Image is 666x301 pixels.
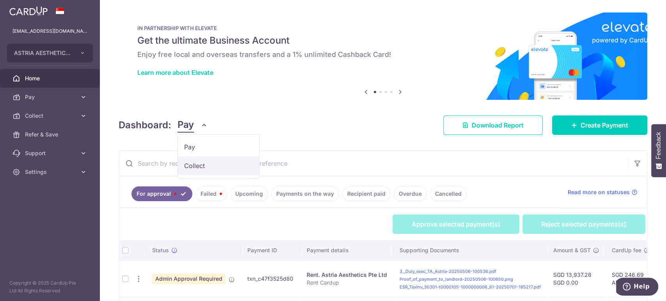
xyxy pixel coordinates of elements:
h4: Dashboard: [119,118,171,132]
span: Amount & GST [553,246,591,254]
a: Upcoming [230,186,268,201]
iframe: Opens a widget where you can find more information [616,278,658,297]
p: [EMAIL_ADDRESS][DOMAIN_NAME] [12,27,87,35]
span: ASTRIA AESTHETICS PTE. LTD. [14,49,72,57]
span: Read more on statuses [568,188,630,196]
span: Collect [25,112,76,120]
span: Create Payment [581,120,628,130]
h5: Get the ultimate Business Account [137,34,629,47]
span: Settings [25,168,76,176]
td: SGD 13,937.28 SGD 0.00 [547,260,606,297]
ul: Pay [178,134,259,179]
button: Pay [178,118,208,133]
td: txn_c47f3525d80 [241,260,300,297]
p: Rent Cardup [307,279,387,287]
a: Learn more about Elevate [137,69,213,76]
span: Refer & Save [25,131,76,138]
a: Failed [195,186,227,201]
a: For approval [131,186,192,201]
a: Create Payment [552,115,647,135]
h6: Enjoy free local and overseas transfers and a 1% unlimited Cashback Card! [137,50,629,59]
span: Download Report [472,120,524,130]
a: ESR_TaxInv_30301-t0000105-1000000006_81-20250701-185217.pdf [400,284,541,290]
a: Proof_of_payment_to_landlord-20250506-100650.png [400,276,513,282]
a: Download Report [443,115,543,135]
a: Overdue [394,186,427,201]
p: IN PARTNERSHIP WITH ELEVATE [137,25,629,31]
img: Renovation banner [119,12,647,100]
a: Collect [178,156,259,175]
span: Pay [178,118,194,133]
div: Rent. Astria Aesthetics Pte Ltd [307,271,387,279]
th: Supporting Documents [393,240,547,260]
span: Admin Approval Required [152,273,226,284]
a: Pay [178,138,259,156]
span: CardUp fee [612,246,641,254]
a: Recipient paid [342,186,391,201]
th: Payment details [300,240,393,260]
img: CardUp [9,6,48,16]
td: SGD 246.69 AMA177 [606,260,656,297]
span: Home [25,74,76,82]
button: ASTRIA AESTHETICS PTE. LTD. [7,44,93,62]
a: Read more on statuses [568,188,638,196]
input: Search by recipient name, payment id or reference [119,151,628,176]
span: Status [152,246,169,254]
a: Cancelled [430,186,467,201]
span: Pay [184,142,253,152]
span: Pay [25,93,76,101]
a: 3._Duly_exec_TA_Astria-20250506-100536.pdf [400,269,496,274]
a: Payments on the way [271,186,339,201]
span: Support [25,149,76,157]
button: Feedback - Show survey [651,124,666,177]
span: Feedback [655,132,662,159]
th: Payment ID [241,240,300,260]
